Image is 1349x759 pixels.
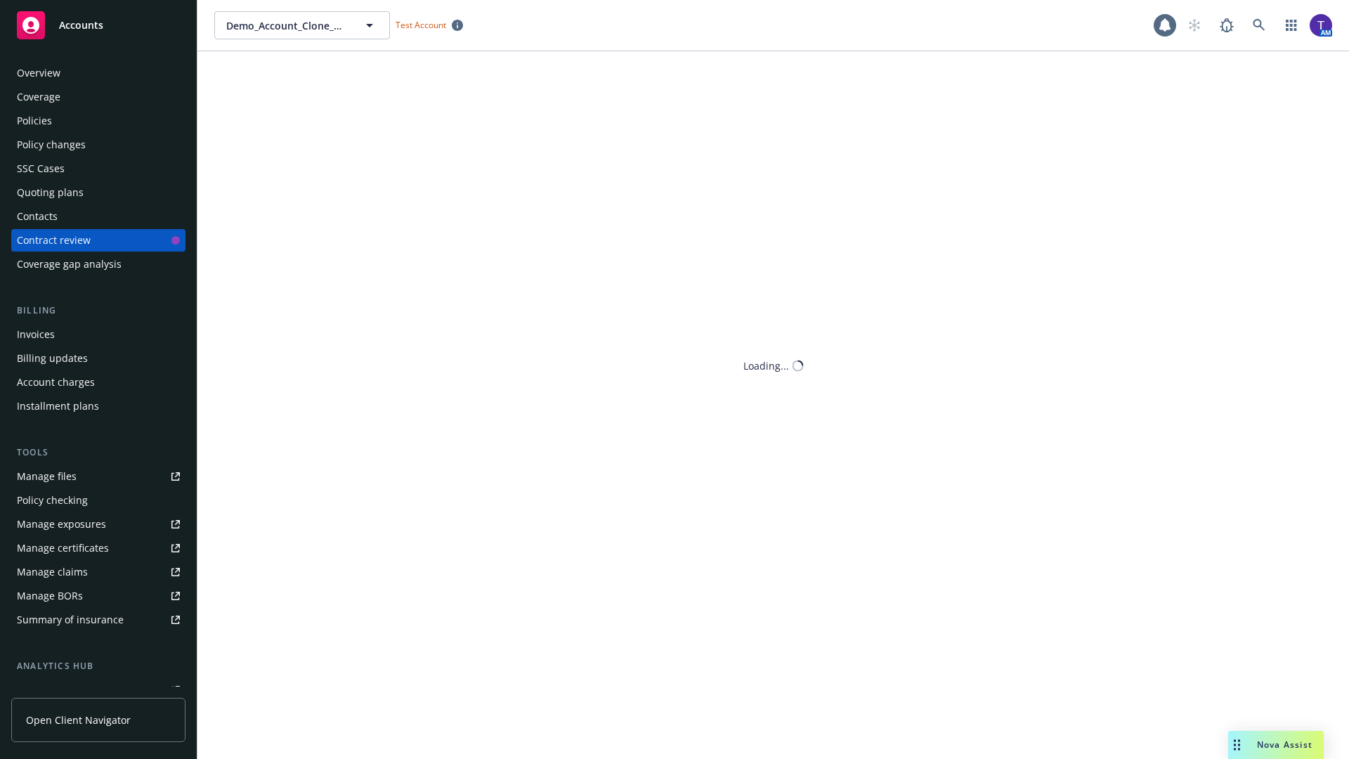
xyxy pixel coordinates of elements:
[17,181,84,204] div: Quoting plans
[11,489,185,512] a: Policy checking
[1228,731,1324,759] button: Nova Assist
[11,62,185,84] a: Overview
[11,561,185,583] a: Manage claims
[11,157,185,180] a: SSC Cases
[11,110,185,132] a: Policies
[1228,731,1246,759] div: Drag to move
[1245,11,1273,39] a: Search
[1257,739,1312,751] span: Nova Assist
[17,323,55,346] div: Invoices
[11,679,185,701] a: Loss summary generator
[11,537,185,559] a: Manage certificates
[11,253,185,275] a: Coverage gap analysis
[1277,11,1305,39] a: Switch app
[17,465,77,488] div: Manage files
[743,358,789,373] div: Loading...
[11,371,185,394] a: Account charges
[17,371,95,394] div: Account charges
[11,181,185,204] a: Quoting plans
[390,18,469,32] span: Test Account
[17,347,88,370] div: Billing updates
[17,679,133,701] div: Loss summary generator
[214,11,390,39] button: Demo_Account_Clone_QA_CR_Tests_Demo
[11,395,185,417] a: Installment plans
[59,20,103,31] span: Accounts
[396,19,446,31] span: Test Account
[17,561,88,583] div: Manage claims
[11,465,185,488] a: Manage files
[26,713,131,727] span: Open Client Navigator
[11,446,185,460] div: Tools
[17,62,60,84] div: Overview
[11,513,185,536] a: Manage exposures
[11,659,185,673] div: Analytics hub
[17,537,109,559] div: Manage certificates
[11,585,185,607] a: Manage BORs
[1310,14,1332,37] img: photo
[17,395,99,417] div: Installment plans
[11,609,185,631] a: Summary of insurance
[17,609,124,631] div: Summary of insurance
[17,229,91,252] div: Contract review
[11,347,185,370] a: Billing updates
[1213,11,1241,39] a: Report a Bug
[11,304,185,318] div: Billing
[17,86,60,108] div: Coverage
[17,157,65,180] div: SSC Cases
[11,6,185,45] a: Accounts
[11,134,185,156] a: Policy changes
[17,205,58,228] div: Contacts
[17,134,86,156] div: Policy changes
[226,18,348,33] span: Demo_Account_Clone_QA_CR_Tests_Demo
[1180,11,1208,39] a: Start snowing
[11,323,185,346] a: Invoices
[17,253,122,275] div: Coverage gap analysis
[11,229,185,252] a: Contract review
[11,86,185,108] a: Coverage
[17,110,52,132] div: Policies
[17,585,83,607] div: Manage BORs
[17,489,88,512] div: Policy checking
[17,513,106,536] div: Manage exposures
[11,205,185,228] a: Contacts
